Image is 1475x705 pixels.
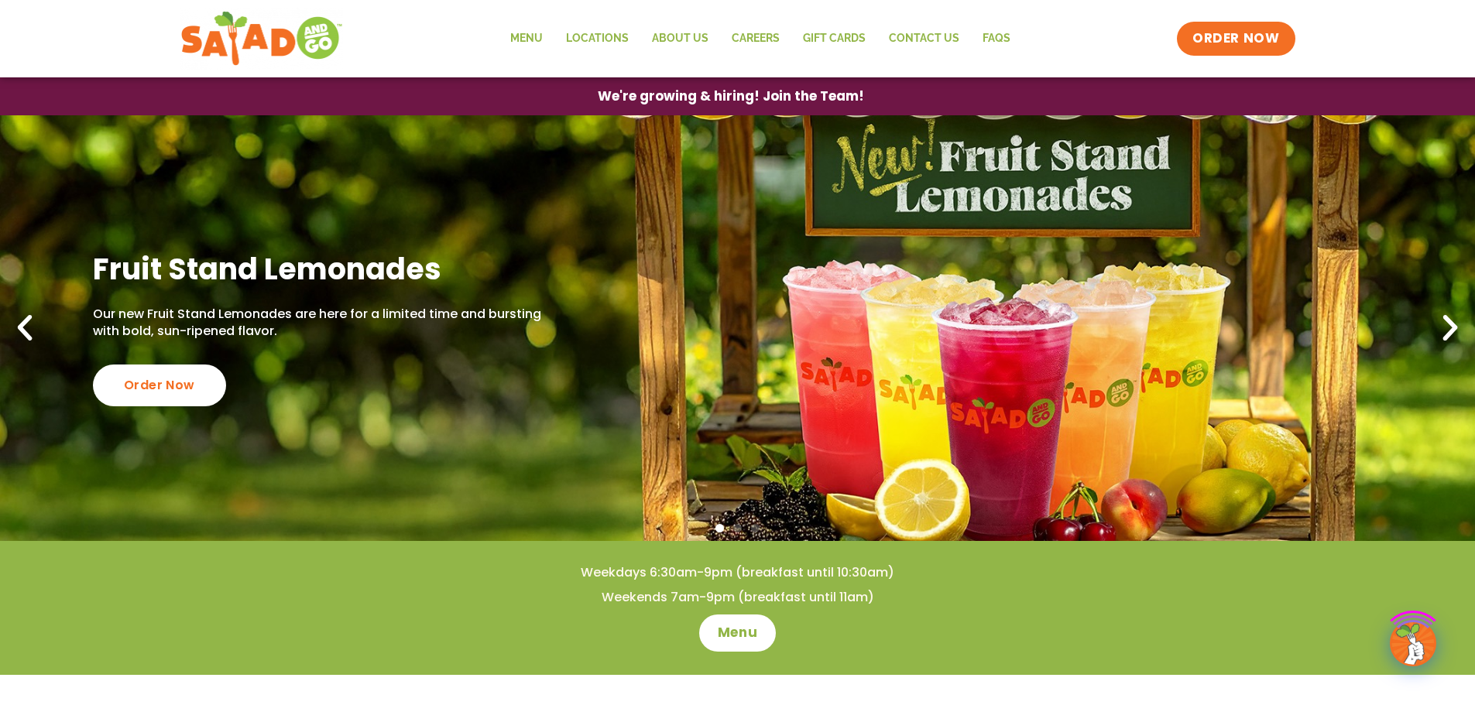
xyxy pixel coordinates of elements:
p: Our new Fruit Stand Lemonades are here for a limited time and bursting with bold, sun-ripened fla... [93,306,549,341]
span: ORDER NOW [1192,29,1279,48]
a: FAQs [971,21,1022,56]
a: ORDER NOW [1177,22,1295,56]
div: Previous slide [8,311,42,345]
h2: Fruit Stand Lemonades [93,250,549,288]
a: Menu [499,21,554,56]
span: Menu [718,624,757,642]
img: new-SAG-logo-768×292 [180,8,344,70]
span: We're growing & hiring! Join the Team! [598,90,864,103]
h4: Weekdays 6:30am-9pm (breakfast until 10:30am) [31,564,1444,581]
nav: Menu [499,21,1022,56]
a: GIFT CARDS [791,21,877,56]
h4: Weekends 7am-9pm (breakfast until 11am) [31,589,1444,606]
span: Go to slide 3 [751,524,760,532]
a: Locations [554,21,640,56]
a: Contact Us [877,21,971,56]
div: Order Now [93,364,226,406]
a: Careers [720,21,791,56]
div: Next slide [1433,311,1467,345]
a: About Us [640,21,720,56]
a: Menu [699,614,776,652]
span: Go to slide 2 [733,524,742,532]
a: We're growing & hiring! Join the Team! [575,78,887,115]
span: Go to slide 1 [715,524,724,532]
